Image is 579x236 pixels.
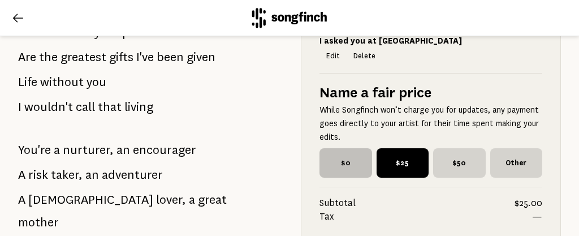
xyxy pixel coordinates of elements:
[54,139,60,161] span: a
[18,46,36,68] span: Are
[87,71,106,93] span: you
[18,164,25,186] span: A
[98,96,122,118] span: that
[18,211,59,234] span: mother
[515,196,542,210] span: $25.00
[319,103,542,144] p: While Songfinch won’t charge you for updates, any payment goes directly to your artist for their ...
[116,139,130,161] span: an
[156,188,186,211] span: lover,
[18,96,21,118] span: I
[61,46,106,68] span: greatest
[319,148,372,178] span: $0
[124,96,153,118] span: living
[24,96,73,118] span: wouldn't
[347,48,382,64] button: Delete
[433,148,486,178] span: $50
[85,164,99,186] span: an
[28,188,153,211] span: [DEMOGRAPHIC_DATA]
[39,46,58,68] span: the
[490,148,543,178] span: Other
[109,46,133,68] span: gifts
[63,139,114,161] span: nurturer,
[377,148,429,178] span: $25
[187,46,215,68] span: given
[133,139,196,161] span: encourager
[102,164,163,186] span: adventurer
[319,83,542,103] h5: Name a fair price
[40,71,84,93] span: without
[319,196,515,210] span: Subtotal
[319,210,532,224] span: Tax
[51,164,83,186] span: taker,
[18,139,51,161] span: You're
[136,46,154,68] span: I've
[319,36,462,45] strong: I asked you at [GEOGRAPHIC_DATA]
[319,48,347,64] button: Edit
[157,46,184,68] span: been
[198,188,227,211] span: great
[18,71,37,93] span: Life
[189,188,195,211] span: a
[18,188,25,211] span: A
[532,210,542,224] span: —
[28,164,48,186] span: risk
[76,96,95,118] span: call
